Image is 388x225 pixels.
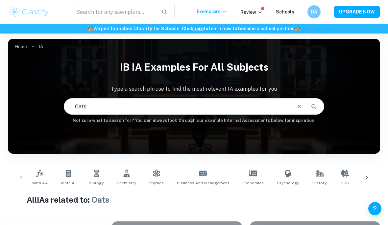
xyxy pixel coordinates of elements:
[8,85,380,93] p: Type a search phrase to find the most relevant IA examples for you
[32,180,48,186] span: Math AA
[312,180,327,186] span: History
[88,26,93,31] span: 🏫
[341,180,349,186] span: ESS
[334,6,380,18] button: UPGRADE NOW
[1,25,387,32] h6: We just launched Clastify for Schools. Click to learn how to become a school partner.
[64,97,290,116] input: E.g. player arrangements, enthalpy of combustion, analysis of a big city...
[277,180,299,186] span: Psychology
[91,195,109,204] span: Oats
[72,3,156,21] input: Search for any exemplars...
[276,9,294,14] a: Schools
[39,43,43,50] p: IA
[117,180,136,186] span: Chemistry
[310,8,318,15] h6: DA
[27,194,362,206] h1: All IAs related to:
[368,202,381,215] button: Help and Feedback
[307,5,321,18] button: DA
[240,9,263,16] p: Review
[242,180,264,186] span: Economics
[89,180,104,186] span: Biology
[295,26,301,31] span: 🏫
[61,180,76,186] span: Math AI
[293,100,305,113] button: Clear
[193,26,204,31] a: here
[14,42,27,51] a: Home
[8,5,50,18] img: Clastify logo
[177,180,229,186] span: Business and Management
[197,8,227,15] p: Exemplars
[308,101,319,112] button: Search
[8,117,380,124] h6: Not sure what to search for? You can always look through our example Internal Assessments below f...
[8,57,380,77] h1: IB IA examples for all subjects
[149,180,164,186] span: Physics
